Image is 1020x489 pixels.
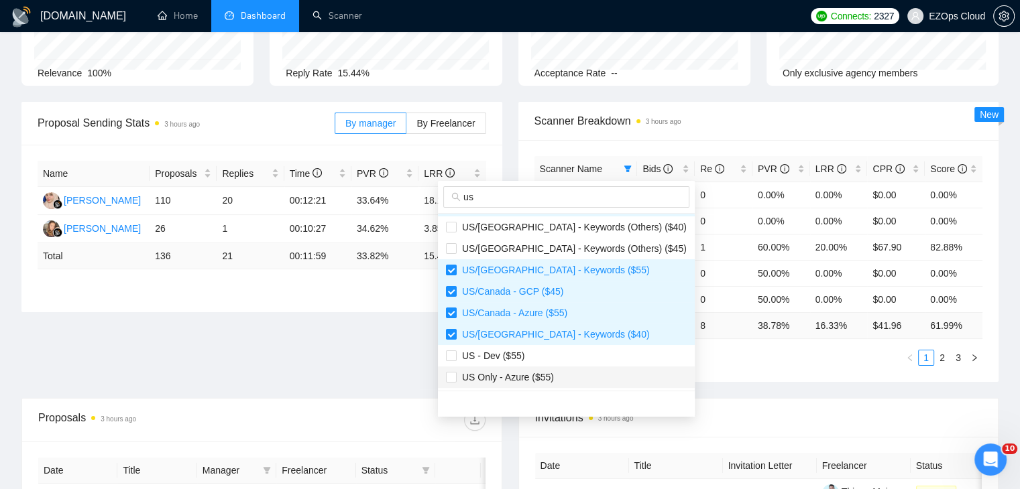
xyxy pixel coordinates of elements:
td: 0.00% [925,208,982,234]
td: 21 [217,243,284,269]
th: Invitation Letter [723,453,817,479]
td: 1 [217,215,284,243]
td: 16.33 % [810,312,868,338]
td: 110 [150,187,217,215]
td: 82.88% [925,234,982,260]
span: filter [624,165,632,173]
td: 3.85% [418,215,486,243]
td: 20 [217,187,284,215]
td: 38.78 % [752,312,810,338]
th: Manager [197,458,276,484]
img: AJ [43,192,60,209]
span: LRR [815,163,846,174]
td: $0.00 [867,182,925,208]
span: 2327 [874,9,894,23]
span: info-circle [837,164,846,173]
div: Proposals [38,409,262,431]
span: Bids [642,163,673,174]
span: Score [930,163,966,174]
span: US/[GEOGRAPHIC_DATA] - Keywords (Others) ($45) [457,243,687,254]
th: Date [535,453,629,479]
td: 0.00% [810,260,868,286]
span: Status [361,463,416,478]
span: LRR [424,168,455,179]
span: US Only - Azure ($55) [457,372,554,382]
div: [PERSON_NAME] [64,221,141,236]
img: gigradar-bm.png [53,228,62,237]
td: $67.90 [867,234,925,260]
td: 33.64% [351,187,418,215]
td: 0.00% [810,286,868,312]
span: Scanner Breakdown [534,113,983,129]
td: 00:12:21 [284,187,351,215]
td: 33.82 % [351,243,418,269]
button: right [966,350,982,366]
span: dashboard [225,11,234,20]
td: 136 [150,243,217,269]
td: 0.00% [810,208,868,234]
th: Freelancer [276,458,355,484]
td: $0.00 [867,260,925,286]
span: US/[GEOGRAPHIC_DATA] - Keywords ($40) [457,329,650,340]
span: download [465,415,485,425]
td: 1 [695,234,752,260]
span: Scanner Name [540,163,602,174]
a: setting [993,11,1015,21]
span: US/Canada - GCP ($45) [457,286,563,297]
img: logo [11,6,32,27]
span: Replies [222,166,268,181]
img: NK [43,220,60,237]
td: 15.44 % [418,243,486,269]
td: 00:10:27 [284,215,351,243]
a: searchScanner [313,10,362,21]
td: 8 [695,312,752,338]
span: Re [700,163,724,174]
span: info-circle [445,168,455,178]
td: $0.00 [867,208,925,234]
td: 0 [695,208,752,234]
span: Connects: [831,9,871,23]
a: NK[PERSON_NAME] [43,222,141,233]
span: Invitations [535,409,982,426]
a: AJ[PERSON_NAME] [43,194,141,205]
span: filter [422,466,430,474]
td: 18.18% [418,187,486,215]
a: 1 [919,350,933,365]
time: 3 hours ago [164,121,200,128]
span: info-circle [715,164,724,173]
li: 2 [934,350,950,366]
td: 0.00% [925,182,982,208]
td: 0 [695,286,752,312]
td: $0.00 [867,286,925,312]
img: gigradar-bm.png [53,200,62,209]
img: upwork-logo.png [816,11,827,21]
td: 34.62% [351,215,418,243]
td: 20.00% [810,234,868,260]
span: US/Canada - Azure ($55) [457,307,567,318]
span: left [906,354,914,362]
div: [PERSON_NAME] [64,193,141,208]
a: 2 [935,350,950,365]
td: 60.00% [752,234,810,260]
th: Title [117,458,196,484]
span: 10 [1002,443,1017,454]
span: Proposal Sending Stats [38,115,335,131]
span: search [451,192,461,202]
span: user [911,11,920,21]
span: filter [419,460,433,480]
time: 3 hours ago [101,415,136,423]
span: Reply Rate [286,68,332,78]
span: By Freelancer [416,118,475,129]
td: 50.00% [752,286,810,312]
span: Acceptance Rate [534,68,606,78]
span: 15.44% [338,68,370,78]
span: PVR [758,163,789,174]
span: US - Dev ($55) [457,350,524,361]
span: CPR [872,163,904,174]
span: -- [611,68,617,78]
button: left [902,350,918,366]
td: 0 [695,182,752,208]
th: Date [38,458,117,484]
span: info-circle [958,164,967,173]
